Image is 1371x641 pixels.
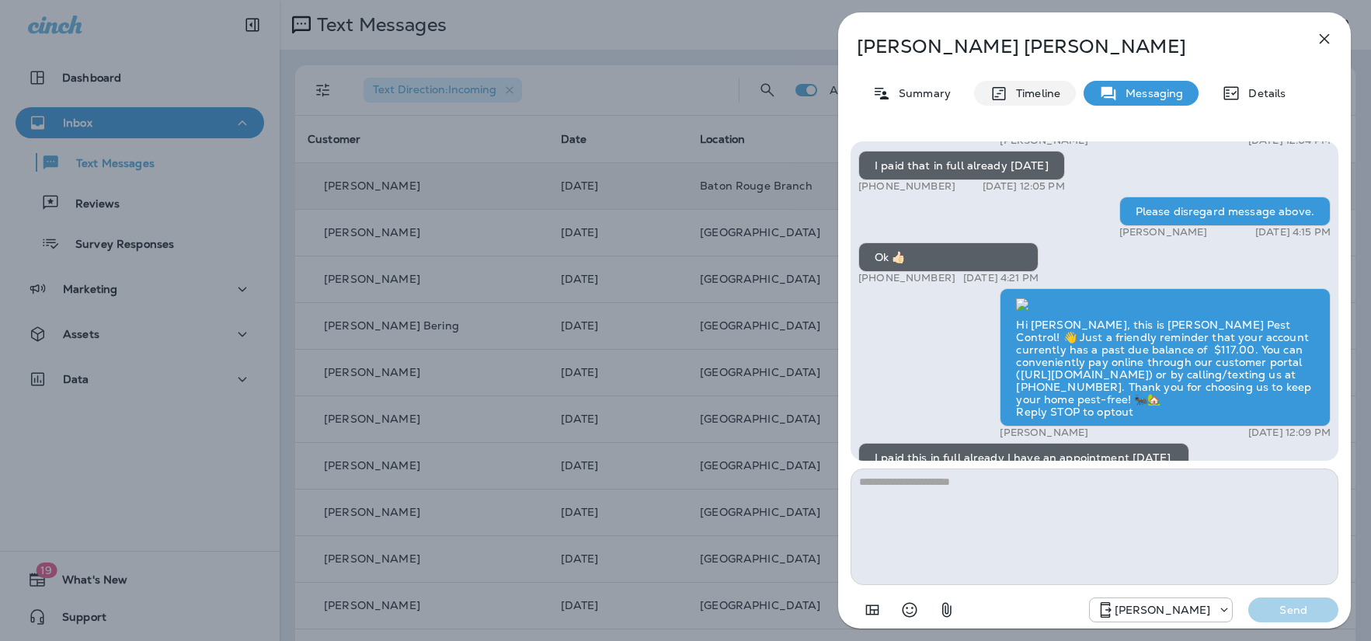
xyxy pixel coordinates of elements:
[1000,288,1331,427] div: Hi [PERSON_NAME], this is [PERSON_NAME] Pest Control! 👋 Just a friendly reminder that your accoun...
[1000,427,1088,439] p: [PERSON_NAME]
[858,242,1039,272] div: Ok 👍🏻
[858,443,1189,485] div: I paid this in full already I have an appointment [DATE] no one got with me for the time yet
[1241,87,1286,99] p: Details
[891,87,951,99] p: Summary
[983,180,1065,193] p: [DATE] 12:05 PM
[858,151,1065,180] div: I paid that in full already [DATE]
[857,36,1281,57] p: [PERSON_NAME] [PERSON_NAME]
[1115,604,1211,616] p: [PERSON_NAME]
[1118,87,1183,99] p: Messaging
[1000,134,1088,147] p: [PERSON_NAME]
[1255,226,1331,239] p: [DATE] 4:15 PM
[1248,427,1331,439] p: [DATE] 12:09 PM
[1008,87,1060,99] p: Timeline
[857,594,888,625] button: Add in a premade template
[858,272,955,284] p: [PHONE_NUMBER]
[1119,197,1331,226] div: Please disregard message above.
[1016,298,1028,311] img: twilio-download
[1119,226,1208,239] p: [PERSON_NAME]
[1248,134,1331,147] p: [DATE] 12:04 PM
[1090,601,1233,619] div: +1 (504) 576-9603
[963,272,1039,284] p: [DATE] 4:21 PM
[894,594,925,625] button: Select an emoji
[858,180,955,193] p: [PHONE_NUMBER]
